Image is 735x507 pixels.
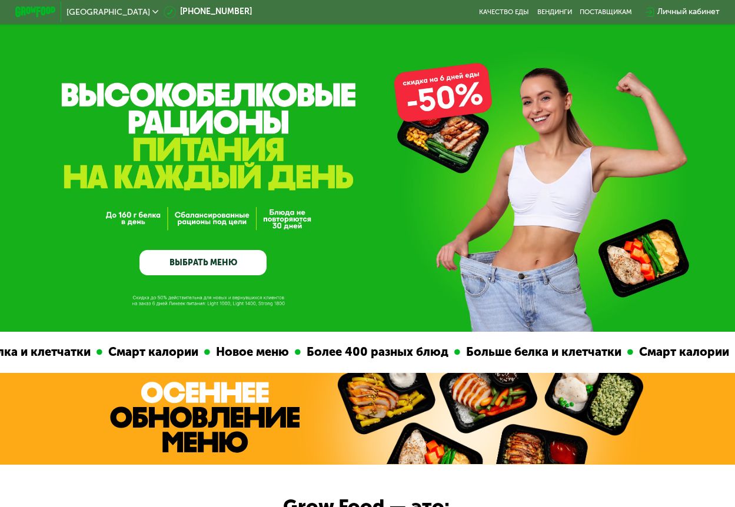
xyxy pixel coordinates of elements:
[457,343,624,361] div: Больше белка и клетчатки
[537,8,572,16] a: Вендинги
[99,343,201,361] div: Смарт калории
[479,8,529,16] a: Качество еды
[164,6,252,18] a: [PHONE_NUMBER]
[298,343,451,361] div: Более 400 разных блюд
[580,8,632,16] div: поставщикам
[207,343,292,361] div: Новое меню
[139,250,267,275] a: ВЫБРАТЬ МЕНЮ
[657,6,720,18] div: Личный кабинет
[66,8,150,16] span: [GEOGRAPHIC_DATA]
[630,343,732,361] div: Смарт калории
